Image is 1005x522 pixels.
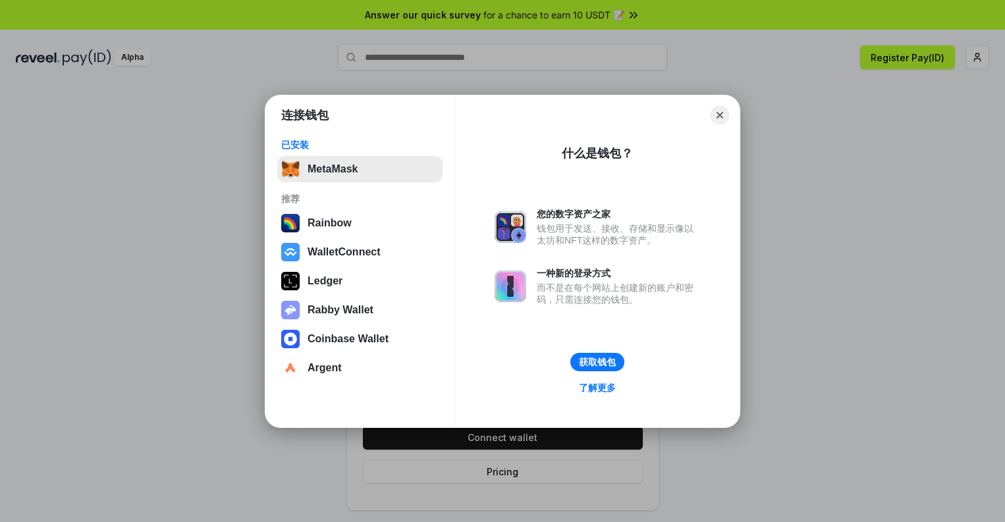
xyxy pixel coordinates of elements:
img: svg+xml,%3Csvg%20width%3D%2228%22%20height%3D%2228%22%20viewBox%3D%220%200%2028%2028%22%20fill%3D... [281,243,300,261]
button: MetaMask [277,156,443,182]
div: 什么是钱包？ [562,145,633,161]
div: 您的数字资产之家 [537,208,700,220]
div: 了解更多 [579,382,616,394]
img: svg+xml,%3Csvg%20width%3D%22120%22%20height%3D%22120%22%20viewBox%3D%220%200%20120%20120%22%20fil... [281,214,300,232]
div: 而不是在每个网站上创建新的账户和密码，只需连接您的钱包。 [537,282,700,305]
h1: 连接钱包 [281,107,329,123]
button: WalletConnect [277,239,443,265]
button: Rabby Wallet [277,297,443,323]
img: svg+xml,%3Csvg%20xmlns%3D%22http%3A%2F%2Fwww.w3.org%2F2000%2Fsvg%22%20fill%3D%22none%22%20viewBox... [281,301,300,319]
img: svg+xml,%3Csvg%20xmlns%3D%22http%3A%2F%2Fwww.w3.org%2F2000%2Fsvg%22%20fill%3D%22none%22%20viewBox... [495,271,526,302]
div: Rabby Wallet [308,304,373,316]
img: svg+xml,%3Csvg%20width%3D%2228%22%20height%3D%2228%22%20viewBox%3D%220%200%2028%2028%22%20fill%3D... [281,359,300,377]
img: svg+xml,%3Csvg%20fill%3D%22none%22%20height%3D%2233%22%20viewBox%3D%220%200%2035%2033%22%20width%... [281,160,300,178]
img: svg+xml,%3Csvg%20xmlns%3D%22http%3A%2F%2Fwww.w3.org%2F2000%2Fsvg%22%20width%3D%2228%22%20height%3... [281,272,300,290]
div: 钱包用于发送、接收、存储和显示像以太坊和NFT这样的数字资产。 [537,222,700,246]
div: Ledger [308,275,342,287]
div: MetaMask [308,163,358,175]
img: svg+xml,%3Csvg%20xmlns%3D%22http%3A%2F%2Fwww.w3.org%2F2000%2Fsvg%22%20fill%3D%22none%22%20viewBox... [495,211,526,243]
button: Rainbow [277,210,443,236]
div: Coinbase Wallet [308,333,389,345]
button: Argent [277,355,443,381]
img: svg+xml,%3Csvg%20width%3D%2228%22%20height%3D%2228%22%20viewBox%3D%220%200%2028%2028%22%20fill%3D... [281,330,300,348]
button: Close [711,106,729,124]
div: 推荐 [281,193,439,205]
div: 获取钱包 [579,356,616,368]
button: Ledger [277,268,443,294]
div: WalletConnect [308,246,381,258]
button: Coinbase Wallet [277,326,443,352]
div: Rainbow [308,217,352,229]
button: 获取钱包 [570,353,624,371]
div: 已安装 [281,139,439,151]
div: 一种新的登录方式 [537,267,700,279]
div: Argent [308,362,342,374]
a: 了解更多 [571,379,624,396]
